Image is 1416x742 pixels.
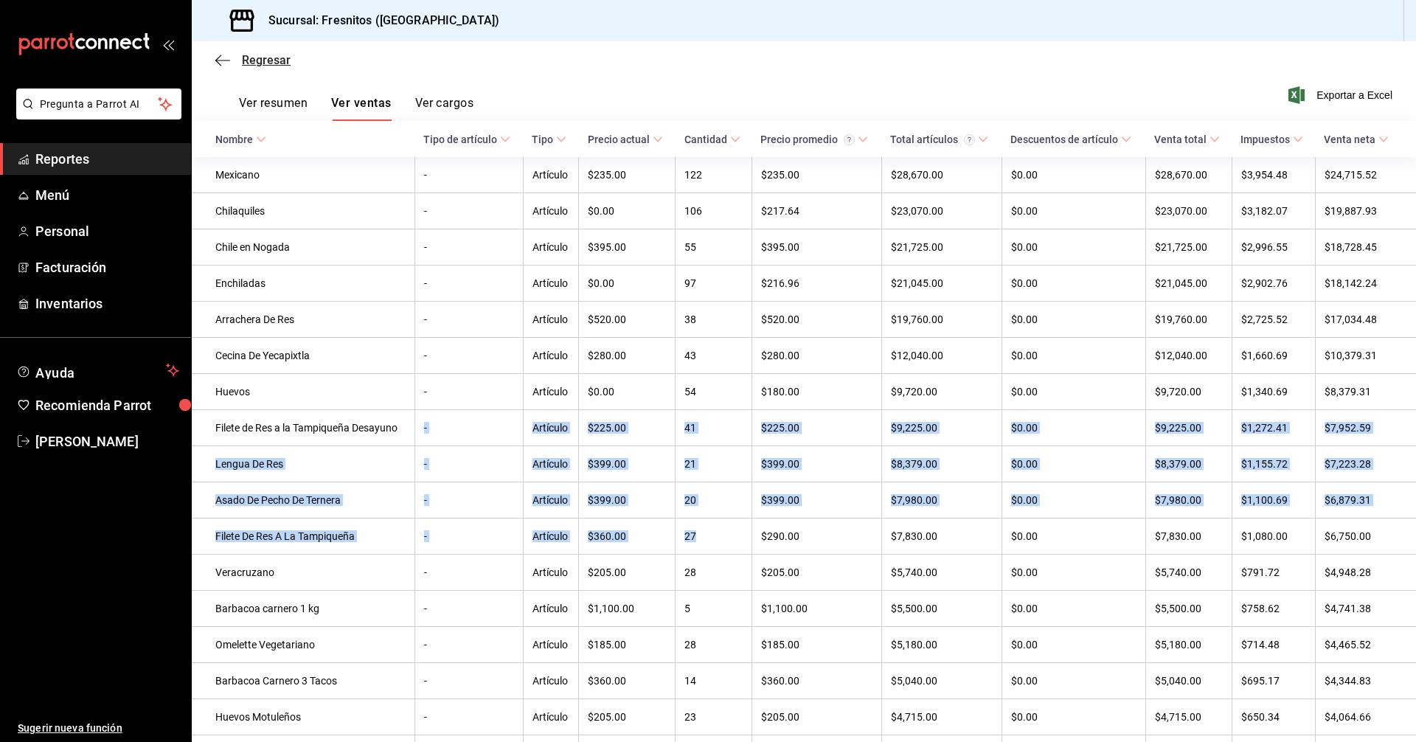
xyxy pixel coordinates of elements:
span: Personal [35,221,179,241]
td: $0.00 [1002,193,1145,229]
td: $21,045.00 [1145,266,1232,302]
td: $2,996.55 [1232,229,1315,266]
td: $791.72 [1232,555,1315,591]
div: Descuentos de artículo [1010,134,1118,145]
span: Cantidad [684,134,740,145]
td: $4,344.83 [1315,663,1416,699]
td: $399.00 [579,446,676,482]
span: Regresar [242,53,291,67]
td: $185.00 [579,627,676,663]
span: Ayuda [35,361,160,379]
td: - [414,591,523,627]
td: $6,879.31 [1315,482,1416,519]
td: Artículo [523,266,579,302]
td: 28 [676,555,752,591]
td: Barbacoa carnero 1 kg [192,591,414,627]
td: 20 [676,482,752,519]
td: $21,725.00 [881,229,1002,266]
td: $399.00 [752,446,881,482]
td: $0.00 [1002,555,1145,591]
td: Artículo [523,591,579,627]
td: - [414,266,523,302]
td: - [414,193,523,229]
td: $0.00 [1002,591,1145,627]
td: Artículo [523,627,579,663]
td: $5,740.00 [881,555,1002,591]
td: Artículo [523,338,579,374]
td: $7,830.00 [881,519,1002,555]
span: Inventarios [35,294,179,313]
td: $395.00 [752,229,881,266]
div: Cantidad [684,134,727,145]
td: $1,100.00 [579,591,676,627]
td: $24,715.52 [1315,157,1416,193]
td: Artículo [523,663,579,699]
td: Barbacoa Carnero 3 Tacos [192,663,414,699]
span: Reportes [35,149,179,169]
span: Menú [35,185,179,205]
td: $185.00 [752,627,881,663]
td: 5 [676,591,752,627]
td: - [414,229,523,266]
td: Artículo [523,482,579,519]
td: $18,728.45 [1315,229,1416,266]
td: - [414,663,523,699]
div: Nombre [215,134,253,145]
td: $399.00 [579,482,676,519]
td: $235.00 [752,157,881,193]
td: $1,340.69 [1232,374,1315,410]
td: $360.00 [579,519,676,555]
td: $0.00 [579,193,676,229]
td: $205.00 [579,699,676,735]
span: Recomienda Parrot [35,395,179,415]
td: $180.00 [752,374,881,410]
div: Venta neta [1324,134,1375,145]
td: $290.00 [752,519,881,555]
td: Artículo [523,302,579,338]
td: $0.00 [1002,519,1145,555]
td: - [414,374,523,410]
td: $4,064.66 [1315,699,1416,735]
td: $360.00 [752,663,881,699]
td: $19,760.00 [1145,302,1232,338]
td: Chilaquiles [192,193,414,229]
td: $0.00 [1002,266,1145,302]
span: Impuestos [1240,134,1303,145]
svg: Precio promedio = Total artículos / cantidad [844,134,855,145]
td: $4,715.00 [881,699,1002,735]
td: $205.00 [579,555,676,591]
td: $7,952.59 [1315,410,1416,446]
div: Precio actual [588,134,650,145]
td: $9,720.00 [881,374,1002,410]
td: - [414,410,523,446]
td: $4,741.38 [1315,591,1416,627]
td: $0.00 [1002,446,1145,482]
td: Artículo [523,374,579,410]
td: $19,760.00 [881,302,1002,338]
span: Total artículos [890,134,988,145]
td: Artículo [523,519,579,555]
td: Huevos [192,374,414,410]
span: [PERSON_NAME] [35,431,179,451]
td: $0.00 [1002,157,1145,193]
span: Precio promedio [760,134,868,145]
td: Artículo [523,157,579,193]
td: $5,500.00 [881,591,1002,627]
td: Enchiladas [192,266,414,302]
td: $0.00 [1002,302,1145,338]
td: $7,980.00 [881,482,1002,519]
div: Precio promedio [760,134,855,145]
span: Venta total [1154,134,1220,145]
td: $7,980.00 [1145,482,1232,519]
span: Exportar a Excel [1291,86,1392,104]
td: $5,040.00 [881,663,1002,699]
td: $23,070.00 [1145,193,1232,229]
td: - [414,519,523,555]
td: $7,223.28 [1315,446,1416,482]
button: Ver cargos [415,96,474,121]
td: $205.00 [752,555,881,591]
div: Impuestos [1240,134,1290,145]
td: - [414,338,523,374]
td: $17,034.48 [1315,302,1416,338]
td: $0.00 [1002,374,1145,410]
